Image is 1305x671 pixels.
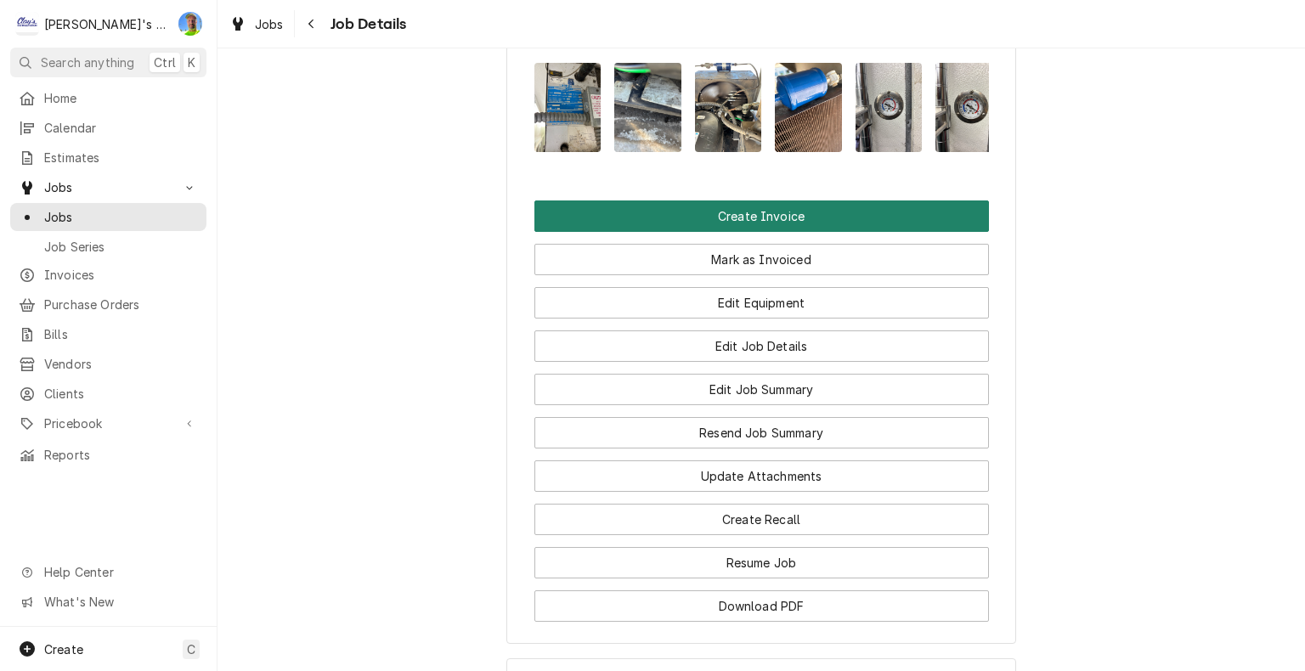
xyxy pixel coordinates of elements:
div: Button Group Row [534,535,989,578]
div: Button Group Row [534,578,989,622]
div: GA [178,12,202,36]
button: Create Recall [534,504,989,535]
span: Help Center [44,563,196,581]
img: fN9XkqsITaiZrGxyFIBV [775,63,842,152]
div: Button Group Row [534,492,989,535]
div: Attachments [534,32,989,165]
a: Go to Pricebook [10,409,206,437]
span: What's New [44,593,196,611]
a: Go to Jobs [10,173,206,201]
div: Button Group Row [534,405,989,448]
a: Purchase Orders [10,290,206,319]
button: Create Invoice [534,200,989,232]
span: Create [44,642,83,657]
button: Edit Equipment [534,287,989,319]
div: Button Group Row [534,362,989,405]
button: Resume Job [534,547,989,578]
span: Job Details [325,13,407,36]
a: Job Series [10,233,206,261]
span: Attachments [534,49,989,166]
button: Search anythingCtrlK [10,48,206,77]
img: olJ0iRGMTquaIZWjuLud [534,63,602,152]
span: Estimates [44,149,198,166]
button: Update Attachments [534,460,989,492]
a: Invoices [10,261,206,289]
span: Invoices [44,266,198,284]
img: URtuVYXnQzqrlrFHicr1 [695,63,762,152]
div: Button Group Row [534,319,989,362]
a: Home [10,84,206,112]
span: C [187,640,195,658]
div: Clay's Refrigeration's Avatar [15,12,39,36]
span: K [188,54,195,71]
span: Jobs [255,15,284,33]
a: Clients [10,380,206,408]
a: Jobs [223,10,291,38]
button: Edit Job Details [534,330,989,362]
a: Calendar [10,114,206,142]
div: [PERSON_NAME]'s Refrigeration [44,15,169,33]
img: yWI45xLBTwqStkG7sqyQ [935,63,1003,152]
div: Button Group Row [534,232,989,275]
a: Go to Help Center [10,558,206,586]
button: Resend Job Summary [534,417,989,448]
button: Edit Job Summary [534,374,989,405]
div: Button Group Row [534,448,989,492]
a: Estimates [10,144,206,172]
span: Bills [44,325,198,343]
a: Vendors [10,350,206,378]
span: Job Series [44,238,198,256]
a: Jobs [10,203,206,231]
span: Clients [44,385,198,403]
span: Ctrl [154,54,176,71]
span: Pricebook [44,414,172,432]
span: Vendors [44,355,198,373]
button: Mark as Invoiced [534,244,989,275]
div: Greg Austin's Avatar [178,12,202,36]
button: Download PDF [534,590,989,622]
a: Go to What's New [10,588,206,616]
span: Jobs [44,178,172,196]
a: Reports [10,441,206,469]
a: Bills [10,320,206,348]
div: Button Group Row [534,200,989,232]
img: 7CEFJafcSVOgvfsmhCS2 [614,63,681,152]
span: Home [44,89,198,107]
div: C [15,12,39,36]
img: uPt1jEVsTFmBGvRC1Oe6 [856,63,923,152]
span: Search anything [41,54,134,71]
span: Purchase Orders [44,296,198,313]
button: Navigate back [298,10,325,37]
div: Button Group [534,200,989,622]
span: Reports [44,446,198,464]
span: Jobs [44,208,198,226]
span: Calendar [44,119,198,137]
div: Button Group Row [534,275,989,319]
